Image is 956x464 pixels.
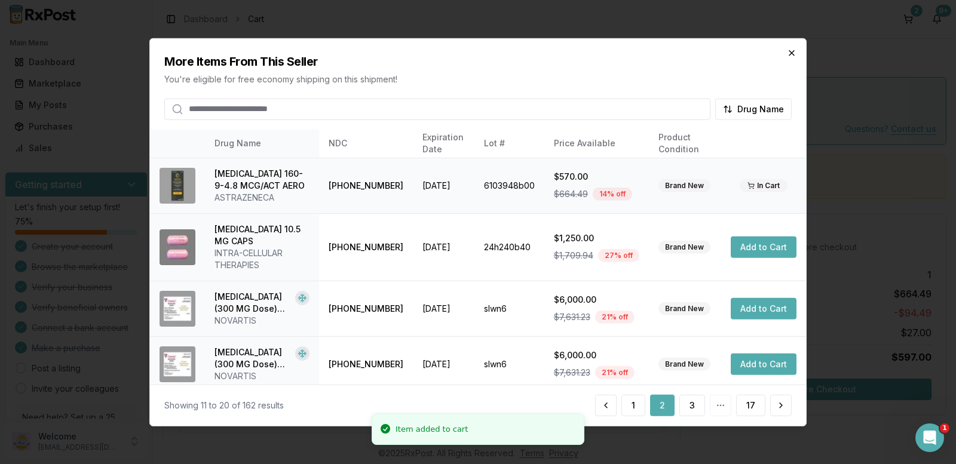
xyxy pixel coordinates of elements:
[649,129,721,158] th: Product Condition
[215,315,310,327] div: NOVARTIS
[554,250,593,262] span: $1,709.94
[215,168,310,192] div: [MEDICAL_DATA] 160-9-4.8 MCG/ACT AERO
[474,281,544,336] td: slwn6
[731,354,796,375] button: Add to Cart
[658,358,710,371] div: Brand New
[740,179,788,192] div: In Cart
[215,291,290,315] div: [MEDICAL_DATA] (300 MG Dose) 150 MG/ML SOSY
[164,73,792,85] p: You're eligible for free economy shipping on this shipment!
[731,298,796,319] button: Add to Cart
[319,129,413,158] th: NDC
[737,103,784,115] span: Drug Name
[164,53,792,69] h2: More Items From This Seller
[160,291,195,327] img: Cosentyx (300 MG Dose) 150 MG/ML SOSY
[554,232,639,244] div: $1,250.00
[215,192,310,204] div: ASTRAZENECA
[474,213,544,281] td: 24h240b40
[679,395,705,416] button: 3
[554,188,588,200] span: $664.49
[554,367,590,379] span: $7,631.23
[160,168,195,204] img: Breztri Aerosphere 160-9-4.8 MCG/ACT AERO
[319,281,413,336] td: [PHONE_NUMBER]
[598,249,639,262] div: 27 % off
[413,158,474,213] td: [DATE]
[215,370,310,382] div: NOVARTIS
[658,179,710,192] div: Brand New
[658,302,710,315] div: Brand New
[593,188,632,201] div: 14 % off
[413,336,474,392] td: [DATE]
[215,223,310,247] div: [MEDICAL_DATA] 10.5 MG CAPS
[413,281,474,336] td: [DATE]
[736,395,765,416] button: 17
[319,213,413,281] td: [PHONE_NUMBER]
[413,213,474,281] td: [DATE]
[715,98,792,119] button: Drug Name
[731,236,796,258] button: Add to Cart
[160,229,195,265] img: Caplyta 10.5 MG CAPS
[215,247,310,271] div: INTRA-CELLULAR THERAPIES
[319,158,413,213] td: [PHONE_NUMBER]
[554,171,639,183] div: $570.00
[554,311,590,323] span: $7,631.23
[474,336,544,392] td: slwn6
[319,336,413,392] td: [PHONE_NUMBER]
[595,366,635,379] div: 21 % off
[160,346,195,382] img: Cosentyx (300 MG Dose) 150 MG/ML SOSY
[474,129,544,158] th: Lot #
[621,395,645,416] button: 1
[595,311,635,324] div: 21 % off
[164,400,284,411] div: Showing 11 to 20 of 162 results
[940,423,949,433] span: 1
[554,294,639,306] div: $6,000.00
[413,129,474,158] th: Expiration Date
[650,395,675,416] button: 2
[915,423,944,452] iframe: Intercom live chat
[544,129,649,158] th: Price Available
[205,129,319,158] th: Drug Name
[658,241,710,254] div: Brand New
[474,158,544,213] td: 6103948b00
[554,349,639,361] div: $6,000.00
[215,346,290,370] div: [MEDICAL_DATA] (300 MG Dose) 150 MG/ML SOSY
